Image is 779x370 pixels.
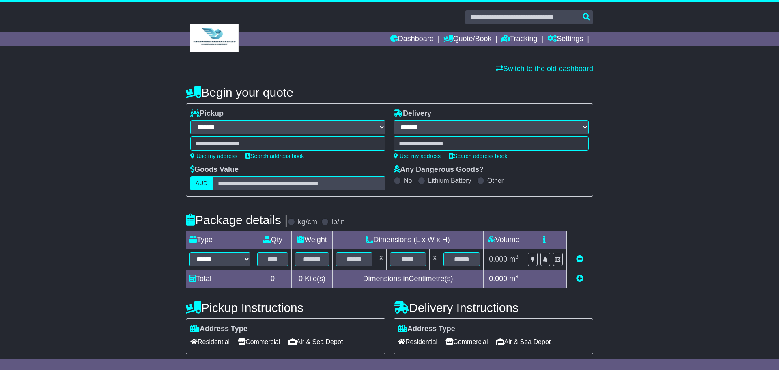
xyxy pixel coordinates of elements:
[238,335,280,348] span: Commercial
[394,109,431,118] label: Delivery
[190,165,239,174] label: Goods Value
[292,231,333,249] td: Weight
[190,325,247,333] label: Address Type
[254,231,292,249] td: Qty
[443,32,491,46] a: Quote/Book
[288,335,343,348] span: Air & Sea Depot
[186,270,254,288] td: Total
[430,249,440,270] td: x
[331,218,345,227] label: lb/in
[376,249,386,270] td: x
[186,213,288,227] h4: Package details |
[190,176,213,190] label: AUD
[496,335,551,348] span: Air & Sea Depot
[332,270,483,288] td: Dimensions in Centimetre(s)
[298,218,317,227] label: kg/cm
[496,65,593,73] a: Switch to the old dashboard
[449,153,507,159] a: Search address book
[515,273,519,279] sup: 3
[190,153,237,159] a: Use my address
[186,86,593,99] h4: Begin your quote
[332,231,483,249] td: Dimensions (L x W x H)
[487,177,504,184] label: Other
[254,270,292,288] td: 0
[515,254,519,260] sup: 3
[394,301,593,314] h4: Delivery Instructions
[390,32,434,46] a: Dashboard
[547,32,583,46] a: Settings
[428,177,471,184] label: Lithium Battery
[292,270,333,288] td: Kilo(s)
[394,153,441,159] a: Use my address
[489,275,507,283] span: 0.000
[190,109,224,118] label: Pickup
[509,275,519,283] span: m
[576,255,583,263] a: Remove this item
[404,177,412,184] label: No
[394,165,484,174] label: Any Dangerous Goods?
[186,301,385,314] h4: Pickup Instructions
[576,275,583,283] a: Add new item
[190,335,230,348] span: Residential
[245,153,304,159] a: Search address book
[501,32,537,46] a: Tracking
[299,275,303,283] span: 0
[483,231,524,249] td: Volume
[398,325,455,333] label: Address Type
[489,255,507,263] span: 0.000
[186,231,254,249] td: Type
[445,335,488,348] span: Commercial
[398,335,437,348] span: Residential
[509,255,519,263] span: m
